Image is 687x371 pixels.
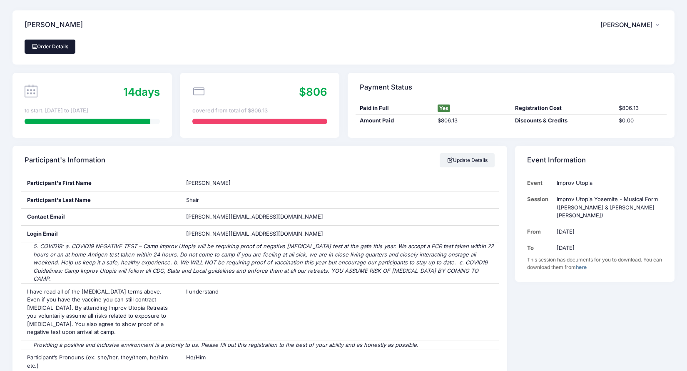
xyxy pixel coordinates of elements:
[553,224,662,240] td: [DATE]
[299,85,327,98] span: $806
[21,209,180,225] div: Contact Email
[186,213,323,220] span: [PERSON_NAME][EMAIL_ADDRESS][DOMAIN_NAME]
[186,230,323,238] span: [PERSON_NAME][EMAIL_ADDRESS][DOMAIN_NAME]
[527,149,586,172] h4: Event Information
[438,105,450,112] span: Yes
[25,13,83,37] h4: [PERSON_NAME]
[600,21,653,29] span: [PERSON_NAME]
[186,197,199,203] span: Shair
[356,104,433,112] div: Paid in Full
[527,256,662,271] div: This session has documents for you to download. You can download them from
[186,354,206,361] span: He/Him
[21,341,499,349] div: Providing a positive and inclusive environment is a priority to us. Please fill out this registra...
[21,242,499,283] div: 5. COVID19: a. COVID19 NEGATIVE TEST – Camp Improv Utopia will be requiring proof of negative [ME...
[186,179,231,186] span: [PERSON_NAME]
[21,226,180,242] div: Login Email
[186,288,219,295] span: I understand
[21,192,180,209] div: Participant's Last Name
[553,175,662,191] td: Improv Utopia
[527,175,553,191] td: Event
[600,15,662,35] button: [PERSON_NAME]
[553,240,662,256] td: [DATE]
[360,75,412,99] h4: Payment Status
[192,107,327,115] div: covered from total of $806.13
[553,191,662,224] td: Improv Utopia Yosemite - Musical Form ([PERSON_NAME] & [PERSON_NAME] [PERSON_NAME])
[527,224,553,240] td: From
[440,153,495,167] a: Update Details
[527,191,553,224] td: Session
[123,85,135,98] span: 14
[25,107,159,115] div: to start. [DATE] to [DATE]
[433,117,511,125] div: $806.13
[527,240,553,256] td: To
[123,84,160,100] div: days
[576,264,587,270] a: here
[21,175,180,192] div: Participant's First Name
[21,284,180,341] div: I have read all of the [MEDICAL_DATA] terms above. Even if you have the vaccine you can still con...
[615,117,666,125] div: $0.00
[615,104,666,112] div: $806.13
[356,117,433,125] div: Amount Paid
[25,40,75,54] a: Order Details
[511,117,615,125] div: Discounts & Credits
[25,149,105,172] h4: Participant's Information
[511,104,615,112] div: Registration Cost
